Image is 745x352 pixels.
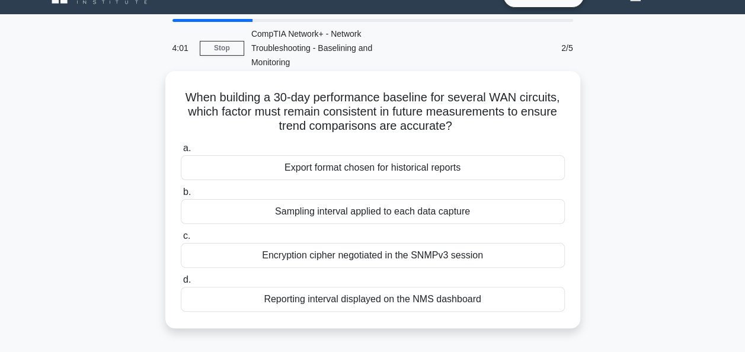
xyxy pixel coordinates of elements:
div: Export format chosen for historical reports [181,155,565,180]
a: Stop [200,41,244,56]
span: c. [183,231,190,241]
div: 4:01 [165,36,200,60]
div: Encryption cipher negotiated in the SNMPv3 session [181,243,565,268]
div: 2/5 [511,36,580,60]
span: a. [183,143,191,153]
h5: When building a 30-day performance baseline for several WAN circuits, which factor must remain co... [180,90,566,134]
div: Reporting interval displayed on the NMS dashboard [181,287,565,312]
span: b. [183,187,191,197]
div: CompTIA Network+ - Network Troubleshooting - Baselining and Monitoring [244,22,407,74]
span: d. [183,274,191,284]
div: Sampling interval applied to each data capture [181,199,565,224]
